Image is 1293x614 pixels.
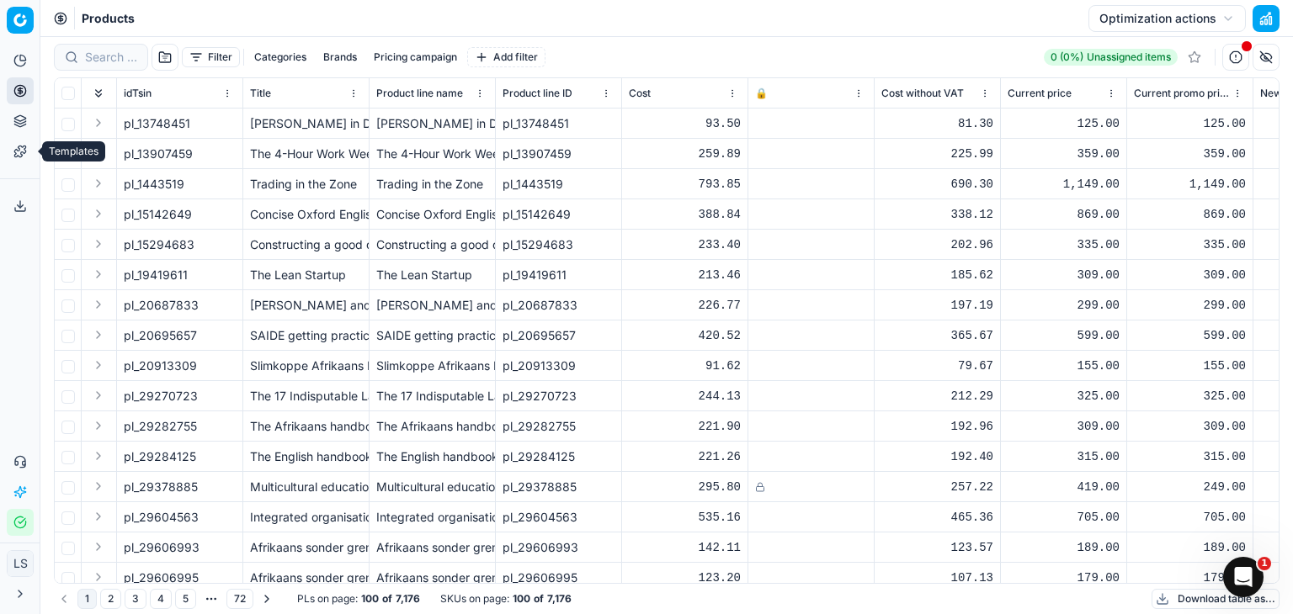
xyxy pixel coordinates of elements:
div: 1,149.00 [1008,176,1120,193]
iframe: Intercom live chat [1223,557,1264,597]
div: SAIDE getting practical [250,327,362,344]
div: Multicultural education [376,479,488,495]
div: pl_13907459 [503,146,615,162]
div: 690.30 [881,176,993,193]
span: pl_19419611 [124,267,188,283]
button: Expand [88,264,109,284]
div: 705.00 [1008,509,1120,526]
div: 185.62 [881,267,993,283]
button: Expand [88,204,109,224]
button: Expand [88,325,109,345]
div: 315.00 [1008,448,1120,465]
div: 309.00 [1008,267,1120,283]
div: Slimkoppe Afrikaans Huistaal Graad R Werkboek : [PERSON_NAME] [376,357,488,374]
span: idTsin [124,87,152,100]
div: 179.00 [1134,569,1246,586]
span: 🔒 [755,87,768,100]
div: 155.00 [1134,357,1246,374]
div: 189.00 [1008,539,1120,556]
nav: breadcrumb [82,10,135,27]
button: Expand [88,506,109,527]
div: pl_1443519 [503,176,615,193]
div: 295.80 [629,479,741,495]
div: 705.00 [1134,509,1246,526]
div: pl_29606995 [503,569,615,586]
button: 4 [150,589,172,609]
div: 309.00 [1008,418,1120,435]
button: Expand [88,537,109,557]
button: Expand [88,355,109,375]
div: 192.40 [881,448,993,465]
span: Unassigned items [1087,50,1171,64]
div: Multicultural education [250,479,362,495]
div: 335.00 [1134,236,1246,253]
div: 189.00 [1134,539,1246,556]
button: 2 [100,589,121,609]
button: Download table as... [1152,589,1280,609]
span: Current price [1008,87,1072,100]
button: Optimization actions [1088,5,1246,32]
span: pl_29378885 [124,479,198,495]
div: 123.57 [881,539,993,556]
div: pl_20687833 [503,297,615,314]
button: Go to previous page [54,589,74,609]
strong: 7,176 [396,592,420,606]
span: SKUs on page : [440,592,509,606]
div: [PERSON_NAME] and [PERSON_NAME] : Gr 8 - 12 [250,297,362,314]
div: pl_19419611 [503,267,615,283]
div: 249.00 [1134,479,1246,495]
button: Pricing campaign [367,47,464,67]
div: The Afrikaans handbook and study guide [376,418,488,435]
div: 535.16 [629,509,741,526]
span: pl_20913309 [124,357,197,374]
button: Add filter [467,47,545,67]
div: pl_29282755 [503,418,615,435]
div: 420.52 [629,327,741,344]
span: pl_15294683 [124,236,194,253]
div: pl_20695657 [503,327,615,344]
div: Afrikaans sonder grense eerste addisionele taal : Graad 4 : Leerderboek [250,539,362,556]
div: Concise Oxford English Dictionary [250,206,362,223]
div: Integrated organisational communication [376,509,488,526]
div: Concise Oxford English Dictionary [376,206,488,223]
span: pl_20695657 [124,327,197,344]
div: pl_29604563 [503,509,615,526]
span: Cost without VAT [881,87,964,100]
div: pl_29606993 [503,539,615,556]
div: 212.29 [881,388,993,405]
div: 335.00 [1008,236,1120,253]
div: 259.89 [629,146,741,162]
div: 123.20 [629,569,741,586]
button: Expand all [88,83,109,103]
button: Expand [88,385,109,405]
div: 299.00 [1134,297,1246,314]
nav: pagination [54,587,277,611]
div: [PERSON_NAME] in Die Suburbs [376,115,488,132]
div: pl_13748451 [503,115,615,132]
button: 1 [77,589,97,609]
div: 79.67 [881,357,993,374]
div: 81.30 [881,115,993,132]
span: pl_13907459 [124,146,193,162]
div: 91.62 [629,357,741,374]
div: 225.99 [881,146,993,162]
div: The 4-Hour Work Week [250,146,362,162]
span: Products [82,10,135,27]
button: Expand [88,173,109,193]
div: 221.26 [629,448,741,465]
span: pl_29282755 [124,418,197,435]
div: 93.50 [629,115,741,132]
div: 315.00 [1134,448,1246,465]
span: Current promo price [1134,87,1229,100]
button: Expand [88,294,109,315]
span: pl_13748451 [124,115,190,132]
div: Integrated organisational communication [250,509,362,526]
input: Search by SKU or title [85,49,137,66]
span: pl_29606995 [124,569,199,586]
div: pl_15294683 [503,236,615,253]
div: The 4-Hour Work Week [376,146,488,162]
div: The 17 Indisputable Laws of Teamwork [250,388,362,405]
div: 599.00 [1134,327,1246,344]
div: 197.19 [881,297,993,314]
div: Templates [42,141,105,161]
